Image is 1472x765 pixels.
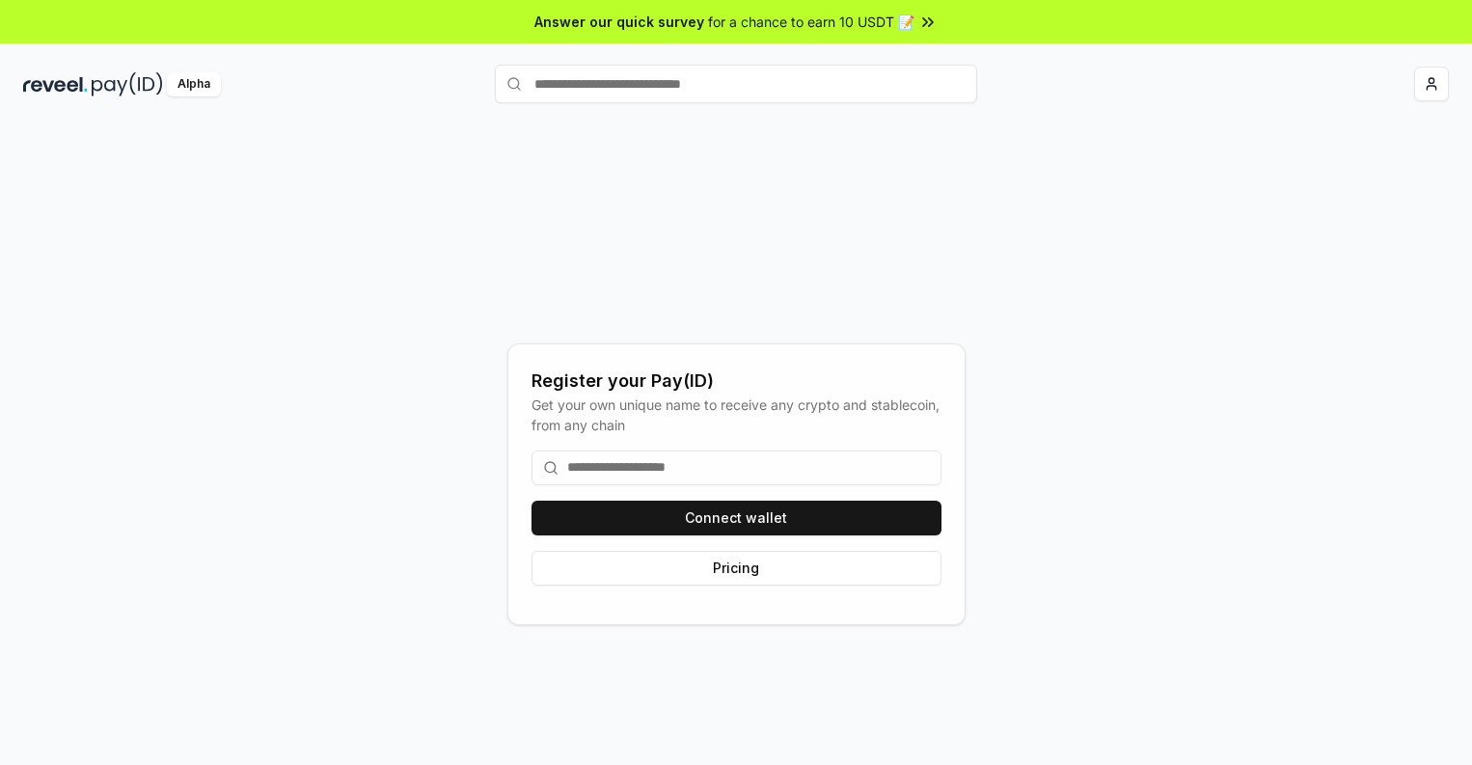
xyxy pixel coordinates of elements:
div: Get your own unique name to receive any crypto and stablecoin, from any chain [532,395,941,435]
div: Alpha [167,72,221,96]
span: Answer our quick survey [534,12,704,32]
div: Register your Pay(ID) [532,368,941,395]
img: reveel_dark [23,72,88,96]
button: Connect wallet [532,501,941,535]
button: Pricing [532,551,941,586]
img: pay_id [92,72,163,96]
span: for a chance to earn 10 USDT 📝 [708,12,914,32]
